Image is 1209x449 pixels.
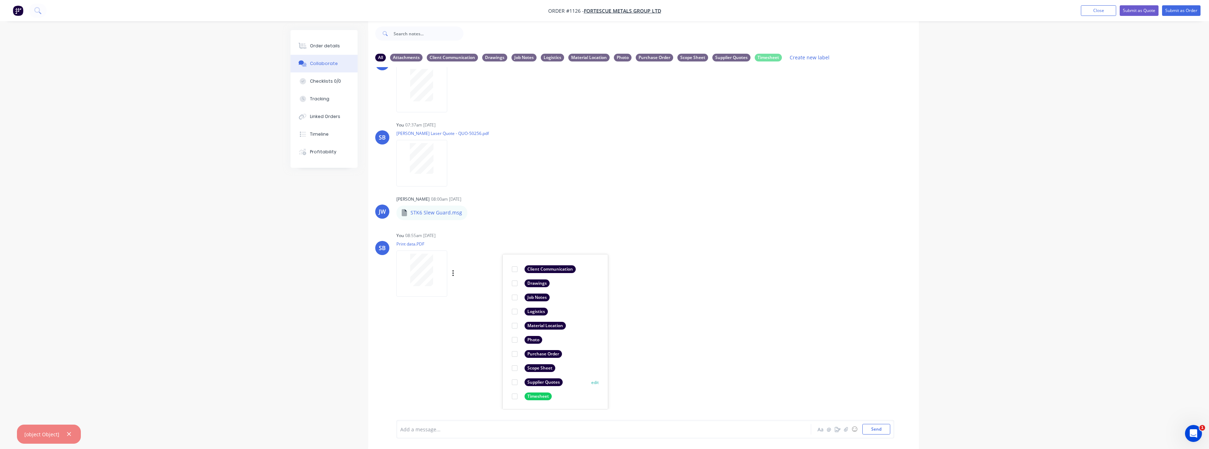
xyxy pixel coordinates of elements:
[291,55,358,72] button: Collaborate
[396,130,489,136] p: [PERSON_NAME] Laser Quote - QUO-50256.pdf
[405,122,436,128] div: 07:37am [DATE]
[310,149,336,155] div: Profitability
[1120,5,1159,16] button: Submit as Quote
[291,125,358,143] button: Timeline
[291,72,358,90] button: Checklists 0/0
[396,232,404,239] div: You
[394,26,463,41] input: Search notes...
[482,54,507,61] div: Drawings
[525,279,550,287] div: Drawings
[525,364,555,372] div: Scope Sheet
[786,53,833,62] button: Create new label
[431,196,461,202] div: 08:00am [DATE]
[396,122,404,128] div: You
[375,54,386,61] div: All
[511,54,537,61] div: Job Notes
[755,54,782,61] div: Timesheet
[310,60,338,67] div: Collaborate
[636,54,673,61] div: Purchase Order
[310,78,341,84] div: Checklists 0/0
[405,232,436,239] div: 08:55am [DATE]
[541,54,564,61] div: Logistics
[396,241,526,247] p: Print data.PDF
[396,196,430,202] div: [PERSON_NAME]
[24,431,59,438] div: [object Object]
[1199,425,1205,431] span: 1
[614,54,632,61] div: Photo
[677,54,708,61] div: Scope Sheet
[291,37,358,55] button: Order details
[712,54,750,61] div: Supplier Quotes
[1185,425,1202,442] iframe: Intercom live chat
[525,336,542,344] div: Photo
[1081,5,1116,16] button: Close
[291,108,358,125] button: Linked Orders
[548,7,584,14] span: Order #1126 -
[525,392,552,400] div: Timesheet
[825,425,833,433] button: @
[584,7,661,14] a: FORTESCUE METALS GROUP LTD
[291,143,358,161] button: Profitability
[525,308,548,315] div: Logistics
[379,244,386,252] div: SB
[427,54,478,61] div: Client Communication
[816,425,825,433] button: Aa
[13,5,23,16] img: Factory
[525,294,550,301] div: Job Notes
[411,209,462,216] p: STK6 Slew Guard.msg
[379,133,386,142] div: SB
[525,322,566,330] div: Material Location
[525,378,563,386] div: Supplier Quotes
[291,90,358,108] button: Tracking
[568,54,610,61] div: Material Location
[390,54,423,61] div: Attachments
[525,265,576,273] div: Client Communication
[310,113,340,120] div: Linked Orders
[310,43,340,49] div: Order details
[310,131,329,137] div: Timeline
[379,207,386,216] div: JW
[862,424,890,435] button: Send
[1162,5,1201,16] button: Submit as Order
[525,350,562,358] div: Purchase Order
[310,96,329,102] div: Tracking
[850,425,859,433] button: ☺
